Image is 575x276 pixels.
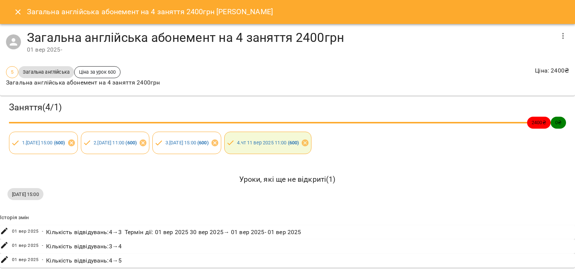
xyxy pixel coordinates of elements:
p: Загальна англійська абонемент на 4 заняття 2400грн [6,78,160,87]
span: Загальна англійська [18,68,74,76]
div: 3.[DATE] 15:00 (600) [152,132,221,154]
div: Термін дії : 01 вер 2025 30 вер 2025 → 01 вер 2025 - 01 вер 2025 [123,226,303,238]
h4: Загальна англійська абонемент на 4 заняття 2400грн [27,30,554,45]
div: 2.[DATE] 11:00 (600) [81,132,150,154]
div: Кількість відвідувань : 3 → 4 [45,240,123,252]
span: 0 ₴ [551,119,566,126]
b: ( 600 ) [54,140,65,145]
div: Кількість відвідувань : 4 → 3 [45,226,123,238]
button: Close [9,3,27,21]
span: 01 вер 2025 [12,256,39,264]
span: - [42,242,43,249]
span: - [42,256,43,264]
div: 01 вер 2025 - [27,45,554,54]
b: ( 600 ) [125,140,137,145]
a: 1.[DATE] 15:00 (600) [22,140,65,145]
h6: Уроки, які ще не відкриті ( 1 ) [7,174,568,185]
a: 3.[DATE] 15:00 (600) [165,140,209,145]
div: 1.[DATE] 15:00 (600) [9,132,78,154]
h3: Заняття ( 4 / 1 ) [9,102,566,113]
p: Ціна : 2400 ₴ [535,66,569,75]
span: 5 [6,68,18,76]
span: [DATE] 15:00 [7,191,43,198]
h6: Загальна англійська абонемент на 4 заняття 2400грн [PERSON_NAME] [27,6,273,18]
span: 2400 ₴ [527,119,551,126]
div: 4.чт 11 вер 2025 11:00 (600) [224,132,312,154]
b: ( 600 ) [288,140,299,145]
b: ( 600 ) [197,140,209,145]
a: 4.чт 11 вер 2025 11:00 (600) [237,140,299,145]
a: 2.[DATE] 11:00 (600) [94,140,137,145]
span: 01 вер 2025 [12,228,39,235]
span: Ціна за урок 600 [74,68,120,76]
span: 01 вер 2025 [12,242,39,249]
span: - [42,228,43,235]
div: Кількість відвідувань : 4 → 5 [45,255,123,267]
